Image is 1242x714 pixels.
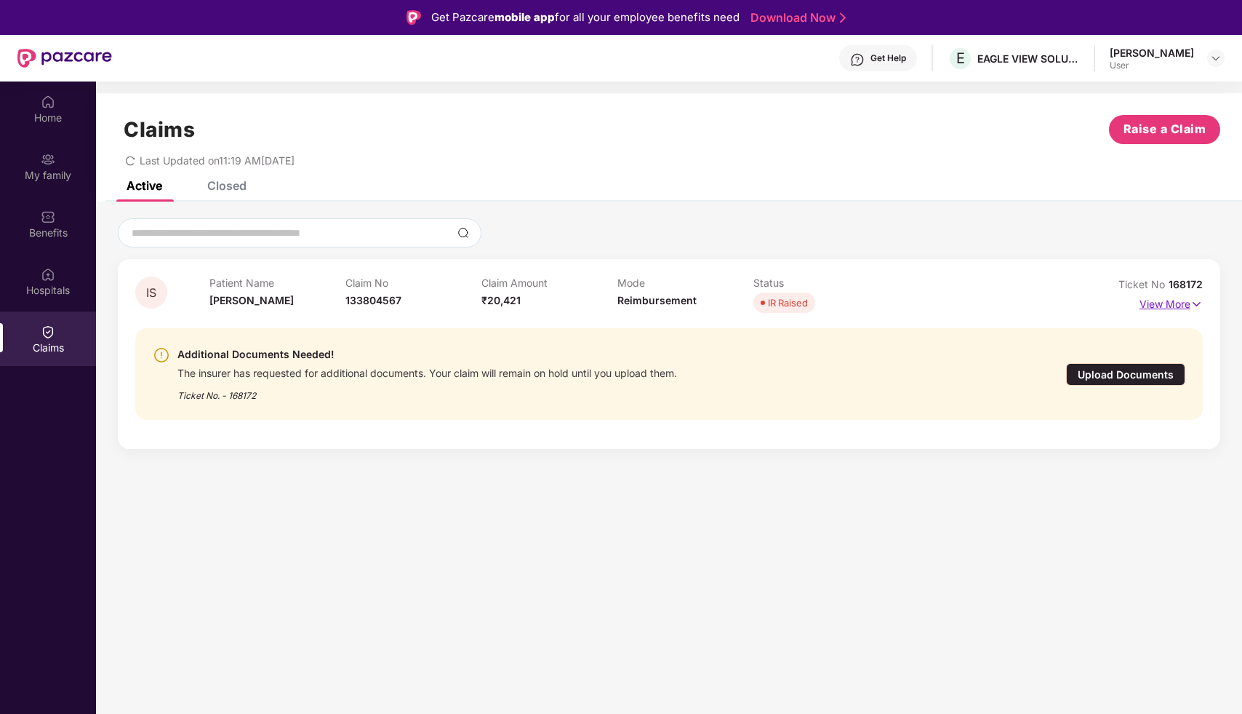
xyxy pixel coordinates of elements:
img: svg+xml;base64,PHN2ZyBpZD0iQmVuZWZpdHMiIHhtbG5zPSJodHRwOi8vd3d3LnczLm9yZy8yMDAwL3N2ZyIgd2lkdGg9Ij... [41,210,55,224]
img: svg+xml;base64,PHN2ZyBpZD0iSG9zcGl0YWxzIiB4bWxucz0iaHR0cDovL3d3dy53My5vcmcvMjAwMC9zdmciIHdpZHRoPS... [41,267,55,282]
h1: Claims [124,117,195,142]
div: Get Help [870,52,906,64]
span: redo [125,154,135,167]
p: Claim Amount [481,277,617,289]
p: Mode [617,277,753,289]
div: User [1110,60,1194,71]
div: EAGLE VIEW SOLUTIONS PRIVATE LIMITED [977,52,1079,66]
a: Download Now [750,10,841,25]
div: The insurer has requested for additional documents. Your claim will remain on hold until you uplo... [177,363,677,380]
span: 133804567 [345,294,401,306]
span: [PERSON_NAME] [209,294,294,306]
img: svg+xml;base64,PHN2ZyBpZD0iQ2xhaW0iIHhtbG5zPSJodHRwOi8vd3d3LnczLm9yZy8yMDAwL3N2ZyIgd2lkdGg9IjIwIi... [41,325,55,339]
div: Additional Documents Needed! [177,346,677,363]
span: 168172 [1169,278,1203,290]
img: svg+xml;base64,PHN2ZyBpZD0iU2VhcmNoLTMyeDMyIiB4bWxucz0iaHR0cDovL3d3dy53My5vcmcvMjAwMC9zdmciIHdpZH... [457,227,469,239]
span: E [956,49,965,67]
p: Claim No [345,277,481,289]
p: View More [1139,293,1203,312]
div: Closed [207,178,247,193]
img: New Pazcare Logo [17,49,112,68]
div: IR Raised [768,295,808,310]
img: svg+xml;base64,PHN2ZyBpZD0iRHJvcGRvd24tMzJ4MzIiIHhtbG5zPSJodHRwOi8vd3d3LnczLm9yZy8yMDAwL3N2ZyIgd2... [1210,52,1222,64]
img: Logo [406,10,421,25]
span: Last Updated on 11:19 AM[DATE] [140,154,295,167]
img: Stroke [840,10,846,25]
div: [PERSON_NAME] [1110,46,1194,60]
img: svg+xml;base64,PHN2ZyB3aWR0aD0iMjAiIGhlaWdodD0iMjAiIHZpZXdCb3g9IjAgMCAyMCAyMCIgZmlsbD0ibm9uZSIgeG... [41,152,55,167]
img: svg+xml;base64,PHN2ZyBpZD0iSGVscC0zMngzMiIgeG1sbnM9Imh0dHA6Ly93d3cudzMub3JnLzIwMDAvc3ZnIiB3aWR0aD... [850,52,865,67]
span: Raise a Claim [1123,120,1206,138]
img: svg+xml;base64,PHN2ZyBpZD0iSG9tZSIgeG1sbnM9Imh0dHA6Ly93d3cudzMub3JnLzIwMDAvc3ZnIiB3aWR0aD0iMjAiIG... [41,95,55,109]
div: Get Pazcare for all your employee benefits need [431,9,740,26]
div: Active [127,178,162,193]
p: Status [753,277,889,289]
div: Upload Documents [1066,363,1185,386]
img: svg+xml;base64,PHN2ZyB4bWxucz0iaHR0cDovL3d3dy53My5vcmcvMjAwMC9zdmciIHdpZHRoPSIxNyIgaGVpZ2h0PSIxNy... [1190,296,1203,312]
span: IS [146,287,156,299]
strong: mobile app [494,10,555,24]
span: Reimbursement [617,294,697,306]
span: Ticket No [1118,278,1169,290]
img: svg+xml;base64,PHN2ZyBpZD0iV2FybmluZ18tXzI0eDI0IiBkYXRhLW5hbWU9Ildhcm5pbmcgLSAyNHgyNCIgeG1sbnM9Im... [153,346,170,364]
div: Ticket No. - 168172 [177,380,677,402]
span: ₹20,421 [481,294,521,306]
button: Raise a Claim [1109,115,1220,144]
p: Patient Name [209,277,345,289]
